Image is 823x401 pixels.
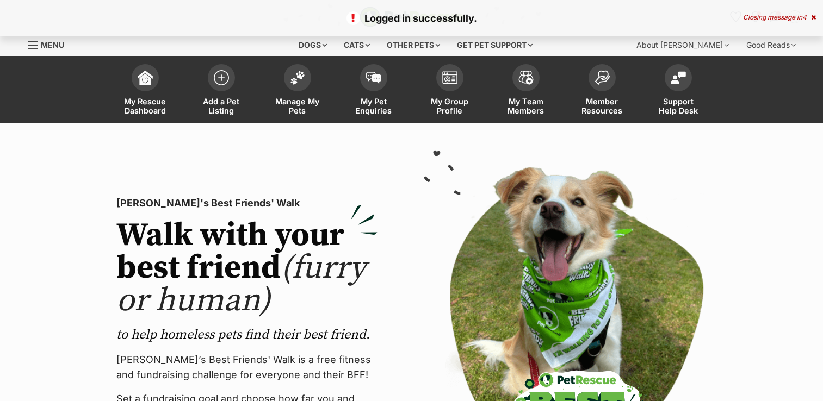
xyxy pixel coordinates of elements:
img: team-members-icon-5396bd8760b3fe7c0b43da4ab00e1e3bb1a5d9ba89233759b79545d2d3fc5d0d.svg [518,71,534,85]
img: group-profile-icon-3fa3cf56718a62981997c0bc7e787c4b2cf8bcc04b72c1350f741eb67cf2f40e.svg [442,71,457,84]
div: Get pet support [449,34,540,56]
span: My Rescue Dashboard [121,97,170,115]
img: member-resources-icon-8e73f808a243e03378d46382f2149f9095a855e16c252ad45f914b54edf8863c.svg [595,70,610,85]
div: Dogs [291,34,335,56]
span: My Group Profile [425,97,474,115]
div: Good Reads [739,34,803,56]
a: Support Help Desk [640,59,716,123]
img: manage-my-pets-icon-02211641906a0b7f246fdf0571729dbe1e7629f14944591b6c1af311fb30b64b.svg [290,71,305,85]
p: to help homeless pets find their best friend. [116,326,378,343]
img: pet-enquiries-icon-7e3ad2cf08bfb03b45e93fb7055b45f3efa6380592205ae92323e6603595dc1f.svg [366,72,381,84]
a: My Team Members [488,59,564,123]
div: Cats [336,34,378,56]
h2: Walk with your best friend [116,220,378,317]
span: Support Help Desk [654,97,703,115]
div: Other pets [379,34,448,56]
p: [PERSON_NAME]'s Best Friends' Walk [116,196,378,211]
a: Add a Pet Listing [183,59,259,123]
span: My Pet Enquiries [349,97,398,115]
a: My Rescue Dashboard [107,59,183,123]
div: About [PERSON_NAME] [629,34,737,56]
span: Manage My Pets [273,97,322,115]
span: Add a Pet Listing [197,97,246,115]
a: Member Resources [564,59,640,123]
a: Manage My Pets [259,59,336,123]
span: Member Resources [578,97,627,115]
span: (furry or human) [116,248,366,321]
a: Menu [28,34,72,54]
a: My Group Profile [412,59,488,123]
img: add-pet-listing-icon-0afa8454b4691262ce3f59096e99ab1cd57d4a30225e0717b998d2c9b9846f56.svg [214,70,229,85]
span: My Team Members [502,97,550,115]
img: dashboard-icon-eb2f2d2d3e046f16d808141f083e7271f6b2e854fb5c12c21221c1fb7104beca.svg [138,70,153,85]
span: Menu [41,40,64,49]
a: My Pet Enquiries [336,59,412,123]
p: [PERSON_NAME]’s Best Friends' Walk is a free fitness and fundraising challenge for everyone and t... [116,352,378,383]
img: help-desk-icon-fdf02630f3aa405de69fd3d07c3f3aa587a6932b1a1747fa1d2bba05be0121f9.svg [671,71,686,84]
